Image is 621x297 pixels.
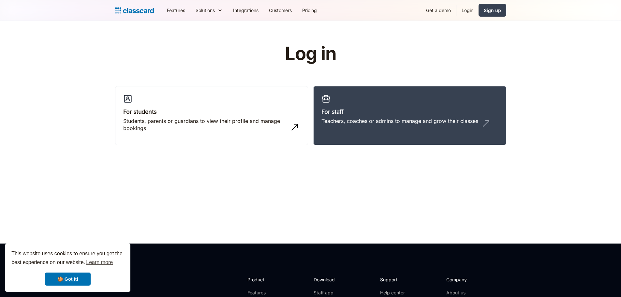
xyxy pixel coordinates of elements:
h2: Support [380,276,407,283]
div: Students, parents or guardians to view their profile and manage bookings [123,117,287,132]
a: dismiss cookie message [45,273,91,286]
h3: For staff [321,107,498,116]
a: learn more about cookies [85,258,114,267]
a: Help center [380,290,407,296]
h3: For students [123,107,300,116]
a: Features [162,3,190,18]
span: This website uses cookies to ensure you get the best experience on our website. [11,250,124,267]
div: Solutions [190,3,228,18]
h2: Product [247,276,282,283]
a: For studentsStudents, parents or guardians to view their profile and manage bookings [115,86,308,145]
a: About us [446,290,490,296]
a: For staffTeachers, coaches or admins to manage and grow their classes [313,86,506,145]
h2: Download [314,276,340,283]
div: Sign up [484,7,501,14]
div: Teachers, coaches or admins to manage and grow their classes [321,117,478,125]
h1: Log in [207,44,414,64]
a: Get a demo [421,3,456,18]
a: Logo [115,6,154,15]
a: Features [247,290,282,296]
a: Pricing [297,3,322,18]
a: Login [456,3,479,18]
div: Solutions [196,7,215,14]
a: Customers [264,3,297,18]
a: Staff app [314,290,340,296]
h2: Company [446,276,490,283]
a: Sign up [479,4,506,17]
div: cookieconsent [5,244,130,292]
a: Integrations [228,3,264,18]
